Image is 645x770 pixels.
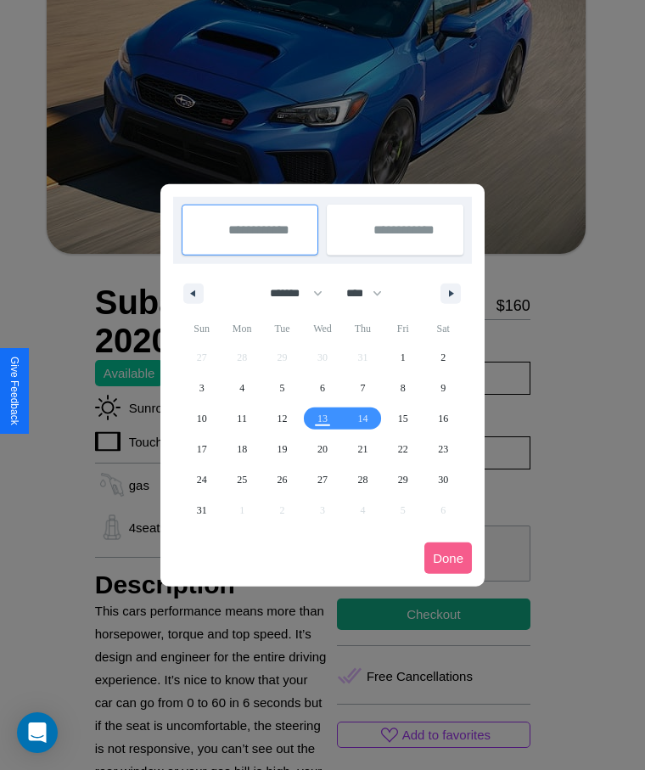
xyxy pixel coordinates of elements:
[440,342,446,373] span: 2
[383,342,423,373] button: 1
[197,434,207,464] span: 17
[197,403,207,434] span: 10
[401,342,406,373] span: 1
[440,373,446,403] span: 9
[262,434,302,464] button: 19
[278,434,288,464] span: 19
[357,434,367,464] span: 21
[182,434,222,464] button: 17
[438,434,448,464] span: 23
[182,403,222,434] button: 10
[262,373,302,403] button: 5
[423,464,463,495] button: 30
[197,464,207,495] span: 24
[343,403,383,434] button: 14
[222,315,261,342] span: Mon
[343,373,383,403] button: 7
[280,373,285,403] span: 5
[317,464,328,495] span: 27
[343,315,383,342] span: Thu
[302,464,342,495] button: 27
[401,373,406,403] span: 8
[383,464,423,495] button: 29
[423,342,463,373] button: 2
[317,403,328,434] span: 13
[343,434,383,464] button: 21
[278,403,288,434] span: 12
[302,434,342,464] button: 20
[383,315,423,342] span: Fri
[317,434,328,464] span: 20
[423,434,463,464] button: 23
[239,373,244,403] span: 4
[222,434,261,464] button: 18
[398,403,408,434] span: 15
[360,373,365,403] span: 7
[320,373,325,403] span: 6
[383,403,423,434] button: 15
[357,403,367,434] span: 14
[383,373,423,403] button: 8
[357,464,367,495] span: 28
[197,495,207,526] span: 31
[424,542,472,574] button: Done
[237,464,247,495] span: 25
[262,315,302,342] span: Tue
[302,315,342,342] span: Wed
[278,464,288,495] span: 26
[302,373,342,403] button: 6
[438,403,448,434] span: 16
[182,315,222,342] span: Sun
[398,464,408,495] span: 29
[17,712,58,753] div: Open Intercom Messenger
[302,403,342,434] button: 13
[237,434,247,464] span: 18
[423,373,463,403] button: 9
[262,464,302,495] button: 26
[222,464,261,495] button: 25
[423,403,463,434] button: 16
[423,315,463,342] span: Sat
[182,464,222,495] button: 24
[222,373,261,403] button: 4
[383,434,423,464] button: 22
[222,403,261,434] button: 11
[8,357,20,425] div: Give Feedback
[237,403,247,434] span: 11
[398,434,408,464] span: 22
[438,464,448,495] span: 30
[262,403,302,434] button: 12
[182,373,222,403] button: 3
[343,464,383,495] button: 28
[182,495,222,526] button: 31
[199,373,205,403] span: 3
